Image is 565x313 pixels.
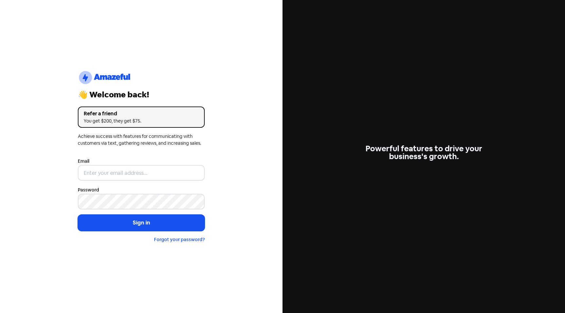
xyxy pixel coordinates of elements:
label: Password [78,187,99,193]
div: You get $200, they get $75. [84,118,199,124]
div: Achieve success with features for communicating with customers via text, gathering reviews, and i... [78,133,205,147]
div: 👋 Welcome back! [78,91,205,99]
button: Sign in [78,215,205,231]
a: Forgot your password? [154,237,205,242]
div: Powerful features to drive your business's growth. [360,145,487,160]
input: Enter your email address... [78,165,205,181]
div: Refer a friend [84,110,199,118]
label: Email [78,158,89,165]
